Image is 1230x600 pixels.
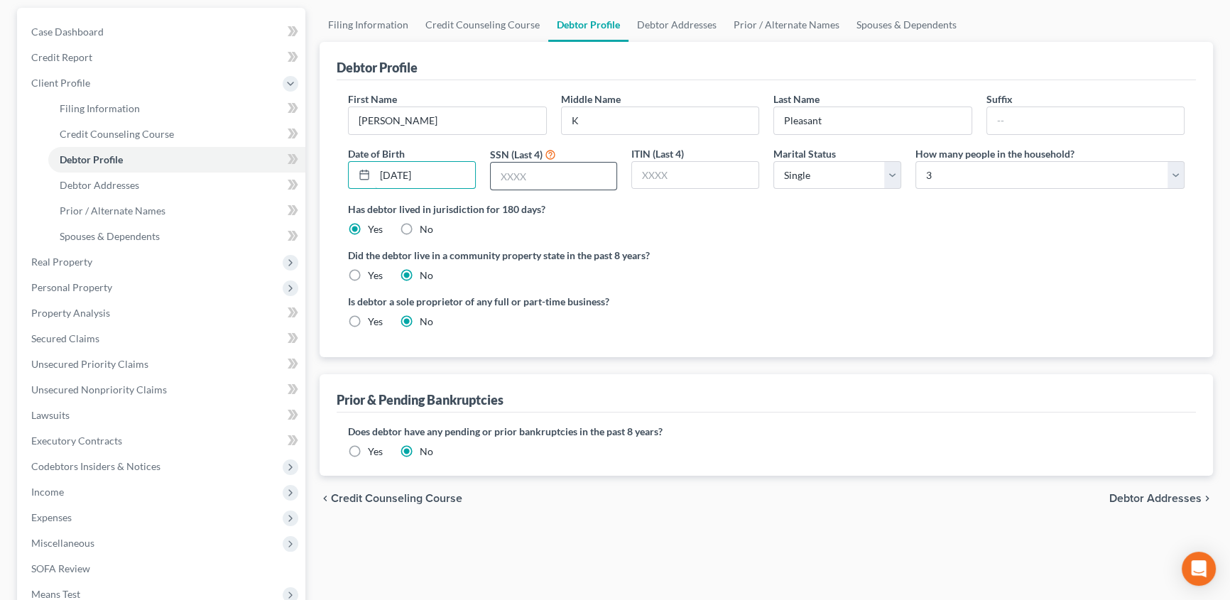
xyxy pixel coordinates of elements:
[337,59,418,76] div: Debtor Profile
[491,163,617,190] input: XXXX
[31,511,72,523] span: Expenses
[915,146,1074,161] label: How many people in the household?
[48,198,305,224] a: Prior / Alternate Names
[987,107,1185,134] input: --
[60,102,140,114] span: Filing Information
[31,460,160,472] span: Codebtors Insiders & Notices
[331,493,462,504] span: Credit Counseling Course
[1109,493,1202,504] span: Debtor Addresses
[60,179,139,191] span: Debtor Addresses
[31,486,64,498] span: Income
[320,493,462,504] button: chevron_left Credit Counseling Course
[31,383,167,396] span: Unsecured Nonpriority Claims
[31,51,92,63] span: Credit Report
[420,444,433,459] label: No
[48,121,305,147] a: Credit Counseling Course
[725,8,848,42] a: Prior / Alternate Names
[1182,552,1216,586] div: Open Intercom Messenger
[420,222,433,236] label: No
[48,224,305,249] a: Spouses & Dependents
[628,8,725,42] a: Debtor Addresses
[60,153,123,165] span: Debtor Profile
[31,281,112,293] span: Personal Property
[348,92,397,107] label: First Name
[31,537,94,549] span: Miscellaneous
[60,230,160,242] span: Spouses & Dependents
[31,409,70,421] span: Lawsuits
[31,256,92,268] span: Real Property
[561,92,621,107] label: Middle Name
[31,307,110,319] span: Property Analysis
[60,128,174,140] span: Credit Counseling Course
[548,8,628,42] a: Debtor Profile
[420,315,433,329] label: No
[31,77,90,89] span: Client Profile
[20,403,305,428] a: Lawsuits
[632,162,758,189] input: XXXX
[848,8,965,42] a: Spouses & Dependents
[375,162,475,189] input: MM/DD/YYYY
[320,8,417,42] a: Filing Information
[349,107,546,134] input: --
[1202,493,1213,504] i: chevron_right
[562,107,759,134] input: M.I
[20,377,305,403] a: Unsecured Nonpriority Claims
[20,428,305,454] a: Executory Contracts
[48,147,305,173] a: Debtor Profile
[20,326,305,351] a: Secured Claims
[31,435,122,447] span: Executory Contracts
[348,294,759,309] label: Is debtor a sole proprietor of any full or part-time business?
[20,300,305,326] a: Property Analysis
[20,556,305,582] a: SOFA Review
[420,268,433,283] label: No
[31,588,80,600] span: Means Test
[31,562,90,574] span: SOFA Review
[631,146,684,161] label: ITIN (Last 4)
[20,45,305,70] a: Credit Report
[773,92,820,107] label: Last Name
[774,107,972,134] input: --
[320,493,331,504] i: chevron_left
[986,92,1013,107] label: Suffix
[348,424,1185,439] label: Does debtor have any pending or prior bankruptcies in the past 8 years?
[48,96,305,121] a: Filing Information
[348,202,1185,217] label: Has debtor lived in jurisdiction for 180 days?
[348,248,1185,263] label: Did the debtor live in a community property state in the past 8 years?
[417,8,548,42] a: Credit Counseling Course
[348,146,405,161] label: Date of Birth
[60,204,165,217] span: Prior / Alternate Names
[31,332,99,344] span: Secured Claims
[368,315,383,329] label: Yes
[337,391,504,408] div: Prior & Pending Bankruptcies
[773,146,836,161] label: Marital Status
[20,351,305,377] a: Unsecured Priority Claims
[368,268,383,283] label: Yes
[368,444,383,459] label: Yes
[1109,493,1213,504] button: Debtor Addresses chevron_right
[31,26,104,38] span: Case Dashboard
[48,173,305,198] a: Debtor Addresses
[368,222,383,236] label: Yes
[490,147,543,162] label: SSN (Last 4)
[20,19,305,45] a: Case Dashboard
[31,358,148,370] span: Unsecured Priority Claims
